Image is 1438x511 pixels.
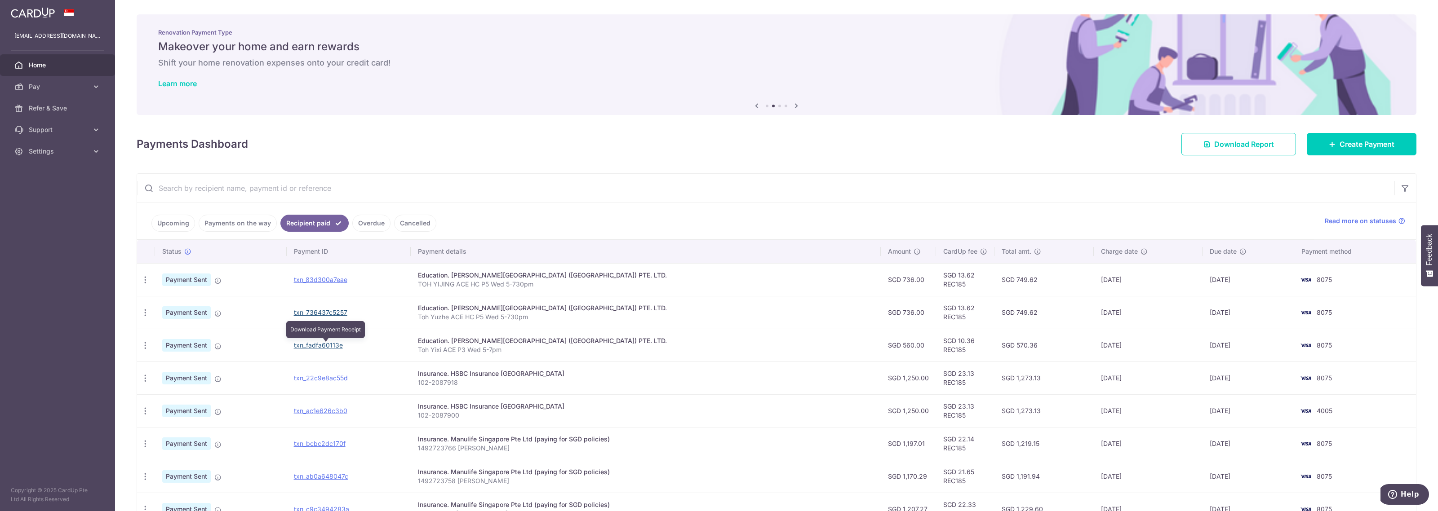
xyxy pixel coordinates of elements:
span: 8075 [1317,341,1332,349]
span: Payment Sent [162,273,211,286]
span: Payment Sent [162,405,211,417]
span: Create Payment [1340,139,1394,150]
span: Status [162,247,182,256]
span: Pay [29,82,88,91]
span: CardUp fee [943,247,977,256]
a: txn_fadfa60113e [294,341,343,349]
td: SGD 736.00 [881,263,936,296]
td: [DATE] [1203,296,1294,329]
td: [DATE] [1203,329,1294,361]
td: [DATE] [1094,296,1203,329]
span: Payment Sent [162,372,211,384]
div: Insurance. Manulife Singapore Pte Ltd (paying for SGD policies) [418,500,873,509]
a: Learn more [158,79,197,88]
td: SGD 1,273.13 [994,394,1094,427]
span: Settings [29,147,88,156]
span: 8075 [1317,308,1332,316]
span: Feedback [1425,234,1434,265]
span: Payment Sent [162,306,211,319]
span: Refer & Save [29,104,88,113]
p: [EMAIL_ADDRESS][DOMAIN_NAME] [14,31,101,40]
td: SGD 1,191.94 [994,460,1094,493]
a: txn_83d300a7eae [294,276,347,283]
td: SGD 1,197.01 [881,427,936,460]
p: 1492723758 [PERSON_NAME] [418,476,873,485]
td: [DATE] [1094,263,1203,296]
img: Bank Card [1297,373,1315,383]
p: 1492723766 [PERSON_NAME] [418,444,873,453]
span: Home [29,61,88,70]
p: 102-2087900 [418,411,873,420]
h5: Makeover your home and earn rewards [158,40,1395,54]
a: txn_22c9e8ac55d [294,374,348,382]
div: Education. [PERSON_NAME][GEOGRAPHIC_DATA] ([GEOGRAPHIC_DATA]) PTE. LTD. [418,271,873,280]
a: Download Report [1181,133,1296,155]
p: 102-2087918 [418,378,873,387]
a: Create Payment [1307,133,1416,155]
a: txn_bcbc2dc170f [294,440,346,447]
h4: Payments Dashboard [137,136,248,152]
td: SGD 10.36 REC185 [936,329,994,361]
img: Bank Card [1297,438,1315,449]
td: [DATE] [1094,427,1203,460]
span: 8075 [1317,374,1332,382]
th: Payment ID [287,240,411,263]
td: [DATE] [1203,361,1294,394]
span: Download Report [1214,139,1274,150]
img: Bank Card [1297,471,1315,482]
div: Insurance. Manulife Singapore Pte Ltd (paying for SGD policies) [418,435,873,444]
img: Renovation banner [137,14,1416,115]
td: SGD 21.65 REC185 [936,460,994,493]
td: SGD 749.62 [994,296,1094,329]
div: Insurance. HSBC Insurance [GEOGRAPHIC_DATA] [418,369,873,378]
td: SGD 23.13 REC185 [936,361,994,394]
iframe: Opens a widget where you can find more information [1380,484,1429,507]
p: Toh Yuzhe ACE HC P5 Wed 5-730pm [418,313,873,322]
td: SGD 570.36 [994,329,1094,361]
a: Payments on the way [199,215,277,232]
div: Insurance. HSBC Insurance [GEOGRAPHIC_DATA] [418,402,873,411]
a: txn_ac1e626c3b0 [294,407,347,414]
button: Feedback - Show survey [1421,225,1438,286]
td: SGD 1,273.13 [994,361,1094,394]
span: Total amt. [1002,247,1031,256]
td: [DATE] [1203,263,1294,296]
th: Payment method [1294,240,1416,263]
td: [DATE] [1203,394,1294,427]
td: SGD 1,250.00 [881,361,936,394]
span: 8075 [1317,276,1332,283]
img: CardUp [11,7,55,18]
div: Education. [PERSON_NAME][GEOGRAPHIC_DATA] ([GEOGRAPHIC_DATA]) PTE. LTD. [418,304,873,313]
span: Amount [888,247,911,256]
div: Insurance. Manulife Singapore Pte Ltd (paying for SGD policies) [418,467,873,476]
span: 8075 [1317,472,1332,480]
a: Upcoming [151,215,195,232]
td: SGD 23.13 REC185 [936,394,994,427]
div: Download Payment Receipt [286,321,365,338]
td: [DATE] [1094,329,1203,361]
td: SGD 1,170.29 [881,460,936,493]
input: Search by recipient name, payment id or reference [137,174,1394,203]
img: Bank Card [1297,274,1315,285]
img: Bank Card [1297,307,1315,318]
span: Charge date [1101,247,1138,256]
th: Payment details [411,240,880,263]
img: Bank Card [1297,405,1315,416]
a: Recipient paid [280,215,349,232]
span: Read more on statuses [1325,216,1396,225]
p: TOH YIJING ACE HC P5 Wed 5-730pm [418,280,873,289]
span: Support [29,125,88,134]
span: Due date [1210,247,1237,256]
div: Education. [PERSON_NAME][GEOGRAPHIC_DATA] ([GEOGRAPHIC_DATA]) PTE. LTD. [418,336,873,345]
img: Bank Card [1297,340,1315,351]
a: txn_ab0a648047c [294,472,348,480]
td: SGD 749.62 [994,263,1094,296]
td: SGD 22.14 REC185 [936,427,994,460]
td: SGD 736.00 [881,296,936,329]
a: txn_736437c5257 [294,308,347,316]
h6: Shift your home renovation expenses onto your credit card! [158,57,1395,68]
td: SGD 560.00 [881,329,936,361]
td: SGD 1,219.15 [994,427,1094,460]
a: Overdue [352,215,391,232]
